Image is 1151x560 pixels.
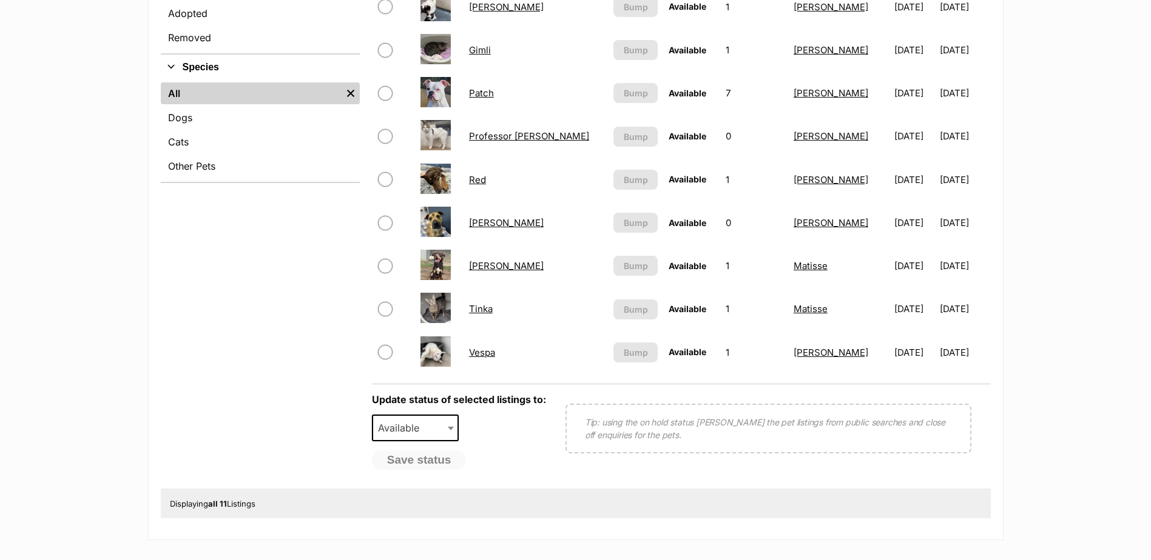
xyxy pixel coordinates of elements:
a: [PERSON_NAME] [469,1,544,13]
span: Bump [624,346,648,359]
td: [DATE] [889,332,939,373]
td: 1 [721,288,788,330]
td: [DATE] [889,72,939,114]
strong: all 11 [208,499,227,508]
td: [DATE] [940,245,989,287]
span: Bump [624,44,648,56]
td: [DATE] [940,29,989,71]
span: Available [669,131,706,141]
span: Bump [624,87,648,99]
span: Available [372,415,459,441]
label: Update status of selected listings to: [372,393,546,405]
button: Bump [613,342,658,362]
td: 1 [721,29,788,71]
a: [PERSON_NAME] [794,174,868,185]
span: Available [669,347,706,357]
button: Save status [372,450,467,470]
span: Available [669,174,706,184]
a: [PERSON_NAME] [469,260,544,272]
td: [DATE] [940,288,989,330]
a: All [161,82,342,104]
a: Professor [PERSON_NAME] [469,130,589,142]
td: [DATE] [889,202,939,244]
span: Available [669,88,706,98]
span: Bump [624,216,648,229]
div: Species [161,80,360,182]
td: 0 [721,115,788,157]
span: Bump [624,303,648,316]
span: Available [669,1,706,12]
span: Available [669,218,706,228]
a: [PERSON_NAME] [794,1,868,13]
span: Available [669,45,706,55]
a: [PERSON_NAME] [794,87,868,99]
a: [PERSON_NAME] [794,44,868,56]
td: 7 [721,72,788,114]
td: [DATE] [940,332,989,373]
a: Dogs [161,107,360,128]
button: Bump [613,40,658,60]
td: 0 [721,202,788,244]
a: Vespa [469,347,495,358]
a: Other Pets [161,155,360,177]
td: [DATE] [940,72,989,114]
td: [DATE] [889,159,939,201]
span: Bump [624,1,648,13]
td: [DATE] [940,115,989,157]
a: Adopted [161,2,360,24]
a: [PERSON_NAME] [469,217,544,228]
a: Matisse [794,303,828,315]
span: Available [669,304,706,314]
span: Bump [624,173,648,186]
td: [DATE] [940,159,989,201]
td: [DATE] [889,29,939,71]
a: Tinka [469,303,493,315]
a: Removed [161,27,360,48]
button: Bump [613,299,658,319]
button: Species [161,59,360,75]
td: 1 [721,159,788,201]
span: Displaying Listings [170,499,255,508]
a: [PERSON_NAME] [794,130,868,142]
span: Available [669,261,706,271]
button: Bump [613,83,658,103]
a: Patch [469,87,494,99]
td: 1 [721,245,788,287]
a: Remove filter [342,82,360,104]
button: Bump [613,256,658,276]
td: [DATE] [889,288,939,330]
p: Tip: using the on hold status [PERSON_NAME] the pet listings from public searches and close off e... [585,416,952,441]
button: Bump [613,127,658,147]
a: Matisse [794,260,828,272]
td: [DATE] [889,115,939,157]
span: Available [373,419,431,436]
a: [PERSON_NAME] [794,217,868,228]
td: [DATE] [940,202,989,244]
a: Cats [161,131,360,153]
a: Gimli [469,44,491,56]
span: Bump [624,130,648,143]
td: [DATE] [889,245,939,287]
a: Red [469,174,486,185]
a: [PERSON_NAME] [794,347,868,358]
span: Bump [624,259,648,272]
button: Bump [613,213,658,233]
td: 1 [721,332,788,373]
button: Bump [613,170,658,190]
